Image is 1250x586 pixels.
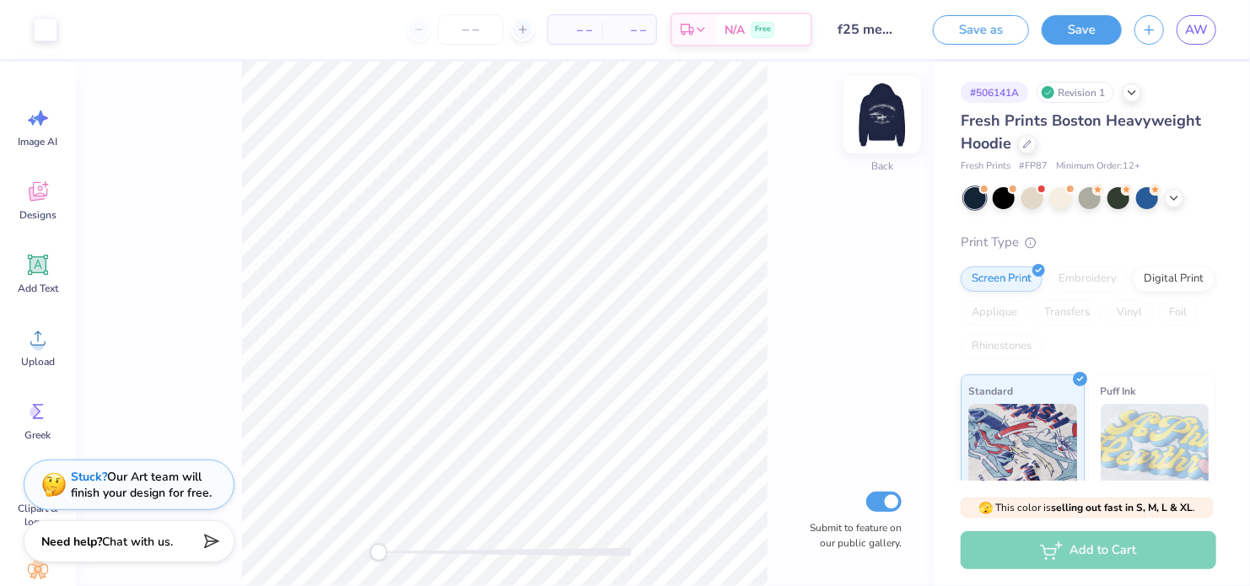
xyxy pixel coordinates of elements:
[102,534,173,550] span: Chat with us.
[1177,15,1216,45] a: AW
[968,404,1077,488] img: Standard
[871,159,893,175] div: Back
[71,469,212,501] div: Our Art team will finish your design for free.
[558,21,592,39] span: – –
[933,15,1029,45] button: Save as
[19,135,58,148] span: Image AI
[825,13,908,46] input: Untitled Design
[1019,159,1048,174] span: # FP87
[1133,266,1215,292] div: Digital Print
[370,544,387,561] div: Accessibility label
[961,334,1043,359] div: Rhinestones
[961,110,1201,153] span: Fresh Prints Boston Heavyweight Hoodie
[1101,404,1210,488] img: Puff Ink
[1037,82,1114,103] div: Revision 1
[25,428,51,442] span: Greek
[1048,266,1128,292] div: Embroidery
[10,502,66,529] span: Clipart & logos
[612,21,646,39] span: – –
[1056,159,1140,174] span: Minimum Order: 12 +
[1106,300,1153,325] div: Vinyl
[725,21,745,39] span: N/A
[1185,20,1208,40] span: AW
[961,300,1028,325] div: Applique
[979,500,994,516] span: 🫣
[961,266,1043,292] div: Screen Print
[961,159,1010,174] span: Fresh Prints
[849,81,916,148] img: Back
[1042,15,1122,45] button: Save
[800,520,902,551] label: Submit to feature on our public gallery.
[1033,300,1101,325] div: Transfers
[438,14,504,45] input: – –
[19,208,57,222] span: Designs
[1158,300,1198,325] div: Foil
[21,355,55,368] span: Upload
[1101,382,1136,400] span: Puff Ink
[961,82,1028,103] div: # 506141A
[968,382,1013,400] span: Standard
[41,534,102,550] strong: Need help?
[979,500,1196,515] span: This color is .
[755,24,771,35] span: Free
[1052,501,1193,514] strong: selling out fast in S, M, L & XL
[18,282,58,295] span: Add Text
[71,469,107,485] strong: Stuck?
[961,233,1216,252] div: Print Type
